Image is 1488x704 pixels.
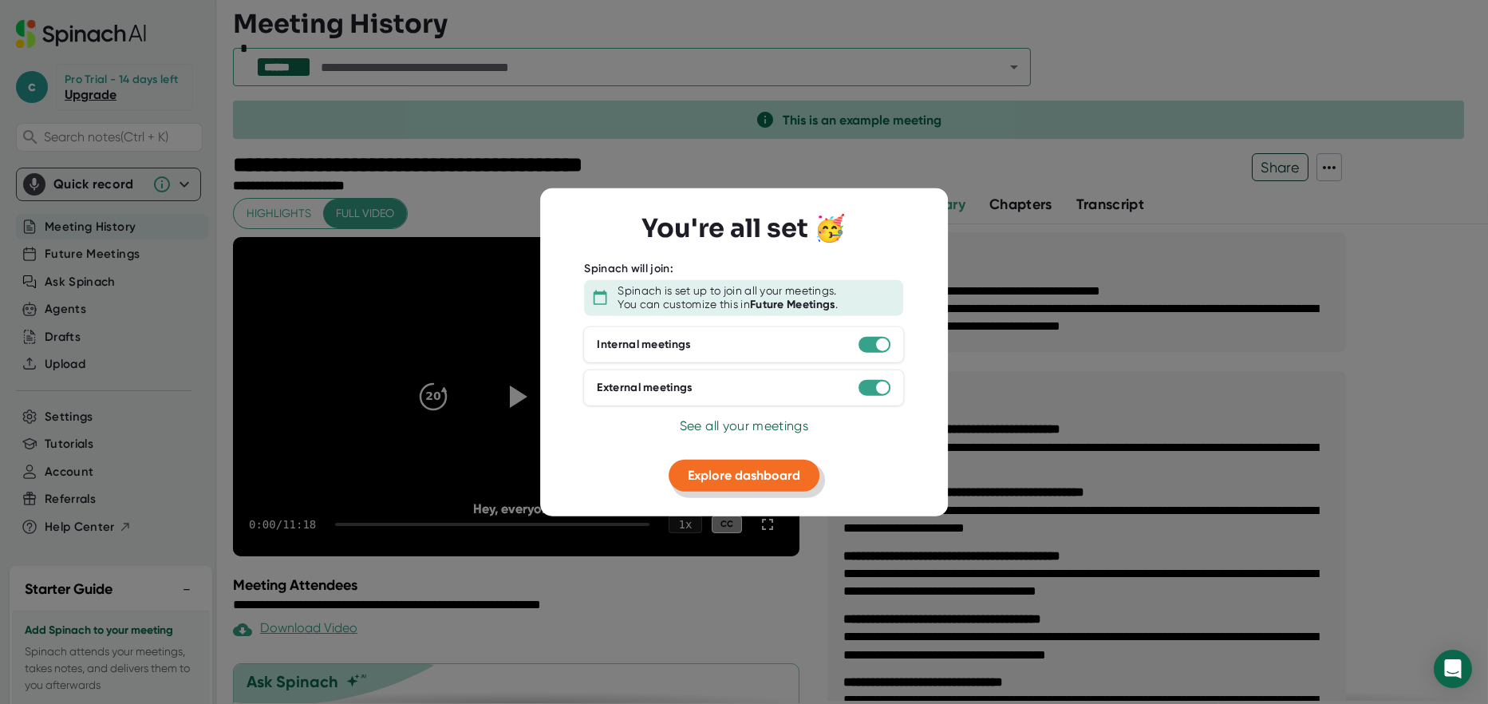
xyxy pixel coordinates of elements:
[688,467,800,482] span: Explore dashboard
[598,381,693,395] div: External meetings
[598,338,692,352] div: Internal meetings
[1434,650,1472,688] div: Open Intercom Messenger
[680,416,808,435] button: See all your meetings
[750,298,836,311] b: Future Meetings
[618,283,837,298] div: Spinach is set up to join all your meetings.
[642,213,847,243] h3: You're all set 🥳
[585,262,673,276] div: Spinach will join:
[669,459,819,491] button: Explore dashboard
[618,298,839,312] div: You can customize this in .
[680,417,808,433] span: See all your meetings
